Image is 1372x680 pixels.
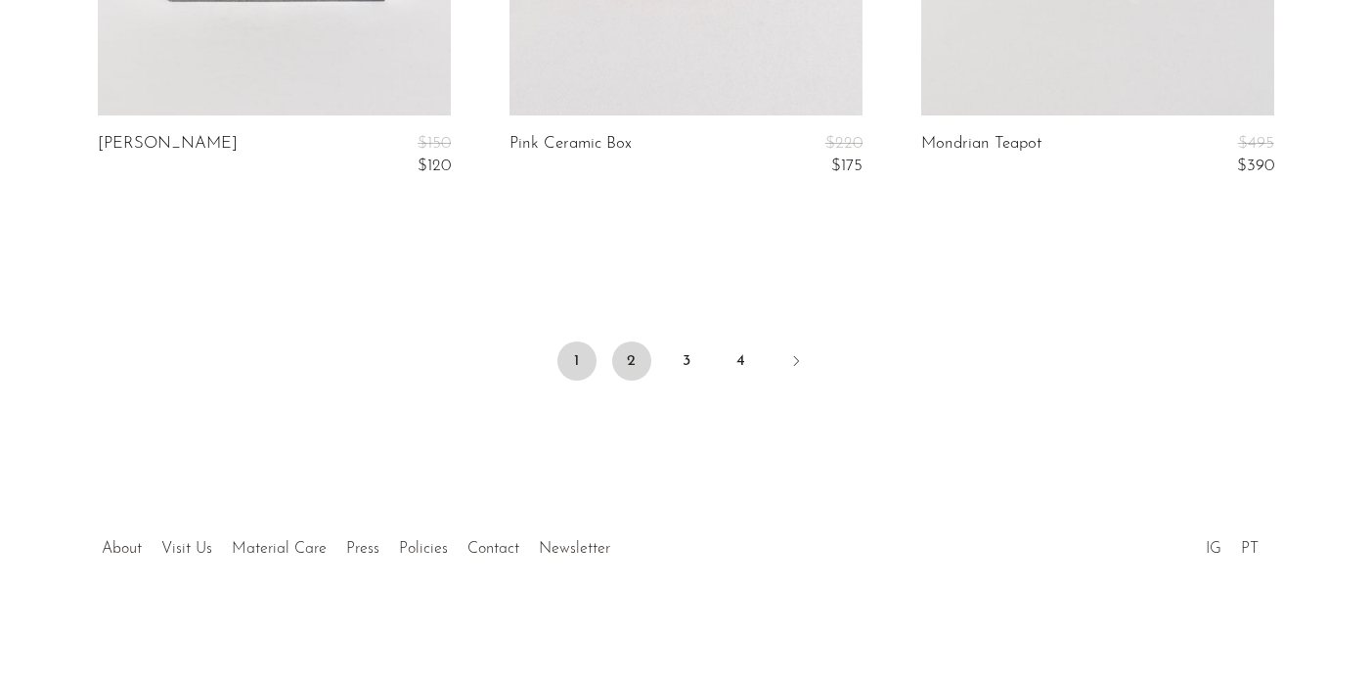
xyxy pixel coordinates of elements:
a: About [102,541,142,557]
span: $390 [1237,158,1274,174]
span: $220 [825,135,863,152]
a: Pink Ceramic Box [509,135,632,175]
span: 1 [557,341,597,381]
a: Contact [467,541,519,557]
a: Visit Us [161,541,212,557]
a: Policies [399,541,448,557]
a: [PERSON_NAME] [98,135,238,175]
ul: Quick links [92,525,620,563]
a: IG [1206,541,1221,557]
a: PT [1241,541,1259,557]
a: 3 [667,341,706,381]
a: 2 [612,341,651,381]
a: Mondrian Teapot [921,135,1041,175]
span: $175 [831,158,863,174]
span: $150 [418,135,451,152]
span: $495 [1238,135,1274,152]
ul: Social Medias [1196,525,1268,563]
a: Material Care [232,541,327,557]
a: Press [346,541,379,557]
a: 4 [722,341,761,381]
span: $120 [418,158,451,174]
a: Next [776,341,816,385]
